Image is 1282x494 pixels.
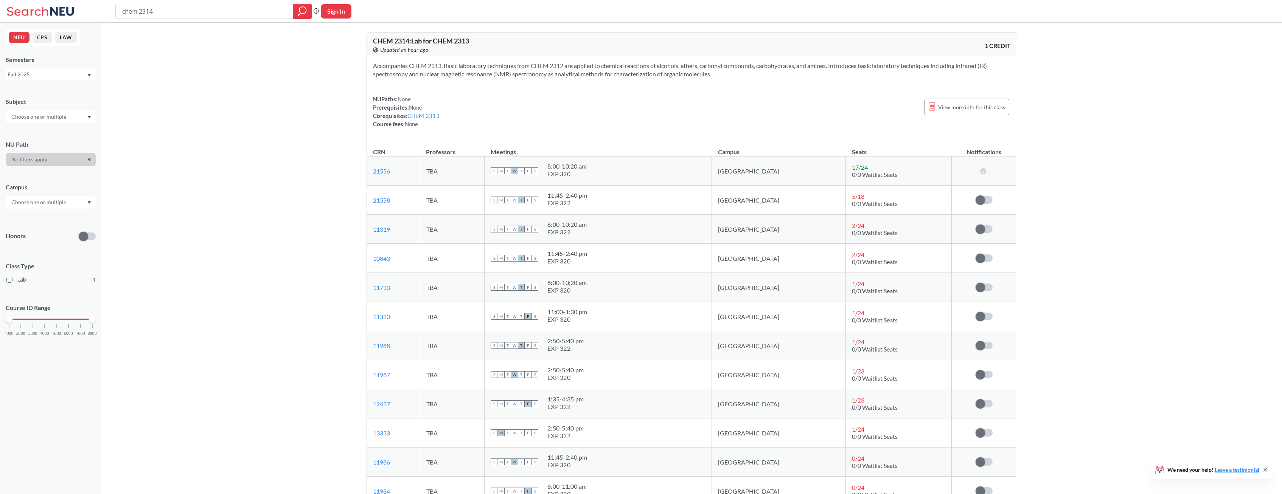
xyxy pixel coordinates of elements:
p: Course ID Range [6,304,96,312]
span: S [531,197,538,203]
span: Class Type [6,262,96,270]
div: 11:45 - 2:40 pm [547,250,587,257]
span: T [518,400,525,407]
td: TBA [420,331,485,360]
span: 0/0 Waitlist Seats [852,462,898,469]
th: Meetings [485,140,712,156]
span: View more info for this class [938,102,1005,112]
span: W [511,197,518,203]
span: 0/0 Waitlist Seats [852,229,898,236]
div: EXP 320 [547,257,587,265]
span: M [497,255,504,262]
a: 11733 [373,284,390,291]
span: W [511,400,518,407]
span: 0/0 Waitlist Seats [852,433,898,440]
span: 0/0 Waitlist Seats [852,258,898,265]
div: Semesters [6,56,96,64]
td: [GEOGRAPHIC_DATA] [712,418,846,448]
span: S [531,400,538,407]
span: S [531,429,538,436]
span: W [511,226,518,232]
div: Fall 2025Dropdown arrow [6,68,96,81]
span: 2 / 24 [852,222,864,229]
span: Updated an hour ago [380,46,429,54]
span: 1 [93,276,96,284]
span: S [531,458,538,465]
div: EXP 320 [547,316,587,323]
span: W [511,371,518,378]
div: 8:00 - 10:20 am [547,279,587,286]
span: S [491,342,497,349]
button: CPS [33,32,52,43]
div: CRN [373,148,385,156]
td: TBA [420,244,485,273]
div: Dropdown arrow [6,196,96,209]
svg: Dropdown arrow [87,158,91,161]
span: 0/0 Waitlist Seats [852,287,898,294]
div: 11:00 - 1:30 pm [547,308,587,316]
div: Dropdown arrow [6,110,96,123]
span: S [531,342,538,349]
span: M [497,342,504,349]
a: 12457 [373,400,390,407]
td: [GEOGRAPHIC_DATA] [712,331,846,360]
a: 11987 [373,371,390,378]
svg: Dropdown arrow [87,116,91,119]
span: F [525,371,531,378]
span: 5000 [52,331,61,336]
span: S [491,167,497,174]
span: T [504,400,511,407]
td: [GEOGRAPHIC_DATA] [712,360,846,389]
td: [GEOGRAPHIC_DATA] [712,273,846,302]
span: T [518,167,525,174]
div: EXP 320 [547,461,587,469]
span: S [491,313,497,320]
a: 11320 [373,313,390,320]
span: M [497,371,504,378]
span: W [511,313,518,320]
span: T [504,313,511,320]
span: F [525,313,531,320]
span: M [497,429,504,436]
span: T [518,226,525,232]
span: 0/0 Waitlist Seats [852,375,898,382]
td: [GEOGRAPHIC_DATA] [712,186,846,215]
span: F [525,458,531,465]
span: 2000 [16,331,25,336]
span: F [525,167,531,174]
span: F [525,197,531,203]
span: 5 / 18 [852,193,864,200]
span: S [491,400,497,407]
span: F [525,284,531,291]
div: Fall 2025 [8,70,87,79]
div: 8:00 - 11:00 am [547,483,587,490]
span: 1000 [5,331,14,336]
a: 11986 [373,458,390,466]
th: Notifications [951,140,1016,156]
div: NUPaths: Prerequisites: Corequisites: Course fees: [373,95,440,128]
span: CHEM 2314 : Lab for CHEM 2313 [373,37,469,45]
div: NU Path [6,140,96,149]
div: EXP 320 [547,374,584,381]
div: EXP 322 [547,345,584,352]
span: S [531,226,538,232]
span: 1 / 24 [852,280,864,287]
td: TBA [420,418,485,448]
span: 0/0 Waitlist Seats [852,171,898,178]
div: 8:00 - 10:20 am [547,163,587,170]
div: EXP 322 [547,228,587,236]
span: S [491,255,497,262]
span: F [525,342,531,349]
span: F [525,400,531,407]
div: 2:50 - 5:40 pm [547,337,584,345]
span: 1 / 23 [852,367,864,375]
span: None [405,121,418,127]
span: M [497,313,504,320]
span: F [525,226,531,232]
div: Subject [6,98,96,106]
div: Dropdown arrow [6,153,96,166]
a: 21558 [373,197,390,204]
span: 0/0 Waitlist Seats [852,345,898,353]
span: T [504,226,511,232]
div: 8:00 - 10:20 am [547,221,587,228]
